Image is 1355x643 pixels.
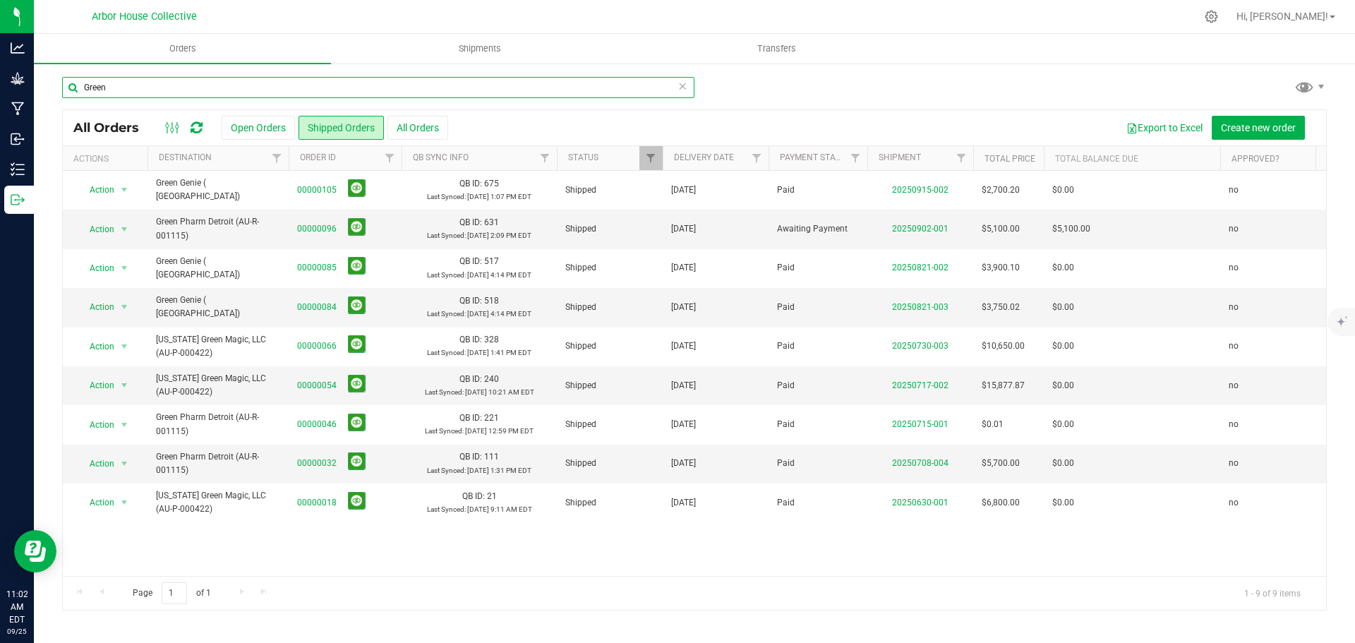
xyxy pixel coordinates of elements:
[1052,418,1074,431] span: $0.00
[892,498,948,507] a: 20250630-001
[77,454,115,474] span: Action
[156,450,280,477] span: Green Pharm Detroit (AU-R-001115)
[671,222,696,236] span: [DATE]
[1044,146,1220,171] th: Total Balance Due
[565,222,654,236] span: Shipped
[77,180,115,200] span: Action
[116,337,133,356] span: select
[77,493,115,512] span: Action
[440,42,520,55] span: Shipments
[484,413,499,423] span: 221
[484,335,499,344] span: 328
[1052,301,1074,314] span: $0.00
[6,626,28,637] p: 09/25
[222,116,295,140] button: Open Orders
[427,310,466,318] span: Last Synced:
[1229,222,1239,236] span: no
[484,256,499,266] span: 517
[34,34,331,64] a: Orders
[565,339,654,353] span: Shipped
[982,379,1025,392] span: $15,877.87
[11,71,25,85] inline-svg: Grow
[459,296,482,306] span: QB ID:
[1229,339,1239,353] span: no
[11,41,25,55] inline-svg: Analytics
[11,162,25,176] inline-svg: Inventory
[565,496,654,510] span: Shipped
[467,349,531,356] span: [DATE] 1:41 PM EDT
[892,224,948,234] a: 20250902-001
[299,116,384,140] button: Shipped Orders
[568,152,598,162] a: Status
[427,349,466,356] span: Last Synced:
[467,232,531,239] span: [DATE] 2:09 PM EDT
[77,415,115,435] span: Action
[156,333,280,360] span: [US_STATE] Green Magic, LLC (AU-P-000422)
[484,296,499,306] span: 518
[671,496,696,510] span: [DATE]
[156,215,280,242] span: Green Pharm Detroit (AU-R-001115)
[777,184,859,197] span: Paid
[565,457,654,470] span: Shipped
[1052,457,1074,470] span: $0.00
[116,220,133,239] span: select
[465,388,534,396] span: [DATE] 10:21 AM EDT
[1233,582,1312,603] span: 1 - 9 of 9 items
[467,467,531,474] span: [DATE] 1:31 PM EDT
[982,261,1020,275] span: $3,900.10
[565,261,654,275] span: Shipped
[1052,339,1074,353] span: $0.00
[1229,379,1239,392] span: no
[459,413,482,423] span: QB ID:
[459,256,482,266] span: QB ID:
[1203,10,1220,23] div: Manage settings
[73,154,142,164] div: Actions
[77,297,115,317] span: Action
[1052,184,1074,197] span: $0.00
[671,339,696,353] span: [DATE]
[982,339,1025,353] span: $10,650.00
[459,452,482,462] span: QB ID:
[484,452,499,462] span: 111
[777,261,859,275] span: Paid
[1229,184,1239,197] span: no
[1229,261,1239,275] span: no
[1236,11,1328,22] span: Hi, [PERSON_NAME]!
[387,116,448,140] button: All Orders
[14,530,56,572] iframe: Resource center
[639,146,663,170] a: Filter
[427,232,466,239] span: Last Synced:
[892,419,948,429] a: 20250715-001
[1229,301,1239,314] span: no
[982,496,1020,510] span: $6,800.00
[982,457,1020,470] span: $5,700.00
[156,255,280,282] span: Green Genie ( [GEOGRAPHIC_DATA])
[116,493,133,512] span: select
[159,152,212,162] a: Destination
[116,258,133,278] span: select
[565,379,654,392] span: Shipped
[467,193,531,200] span: [DATE] 1:07 PM EDT
[892,458,948,468] a: 20250708-004
[297,418,337,431] a: 00000046
[156,294,280,320] span: Green Genie ( [GEOGRAPHIC_DATA])
[671,379,696,392] span: [DATE]
[297,184,337,197] a: 00000105
[745,146,769,170] a: Filter
[671,261,696,275] span: [DATE]
[6,588,28,626] p: 11:02 AM EDT
[77,375,115,395] span: Action
[879,152,921,162] a: Shipment
[565,184,654,197] span: Shipped
[892,341,948,351] a: 20250730-003
[484,179,499,188] span: 675
[156,176,280,203] span: Green Genie ( [GEOGRAPHIC_DATA])
[984,154,1035,164] a: Total Price
[1052,496,1074,510] span: $0.00
[892,185,948,195] a: 20250915-002
[297,222,337,236] a: 00000096
[1052,379,1074,392] span: $0.00
[982,301,1020,314] span: $3,750.02
[116,375,133,395] span: select
[427,271,466,279] span: Last Synced:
